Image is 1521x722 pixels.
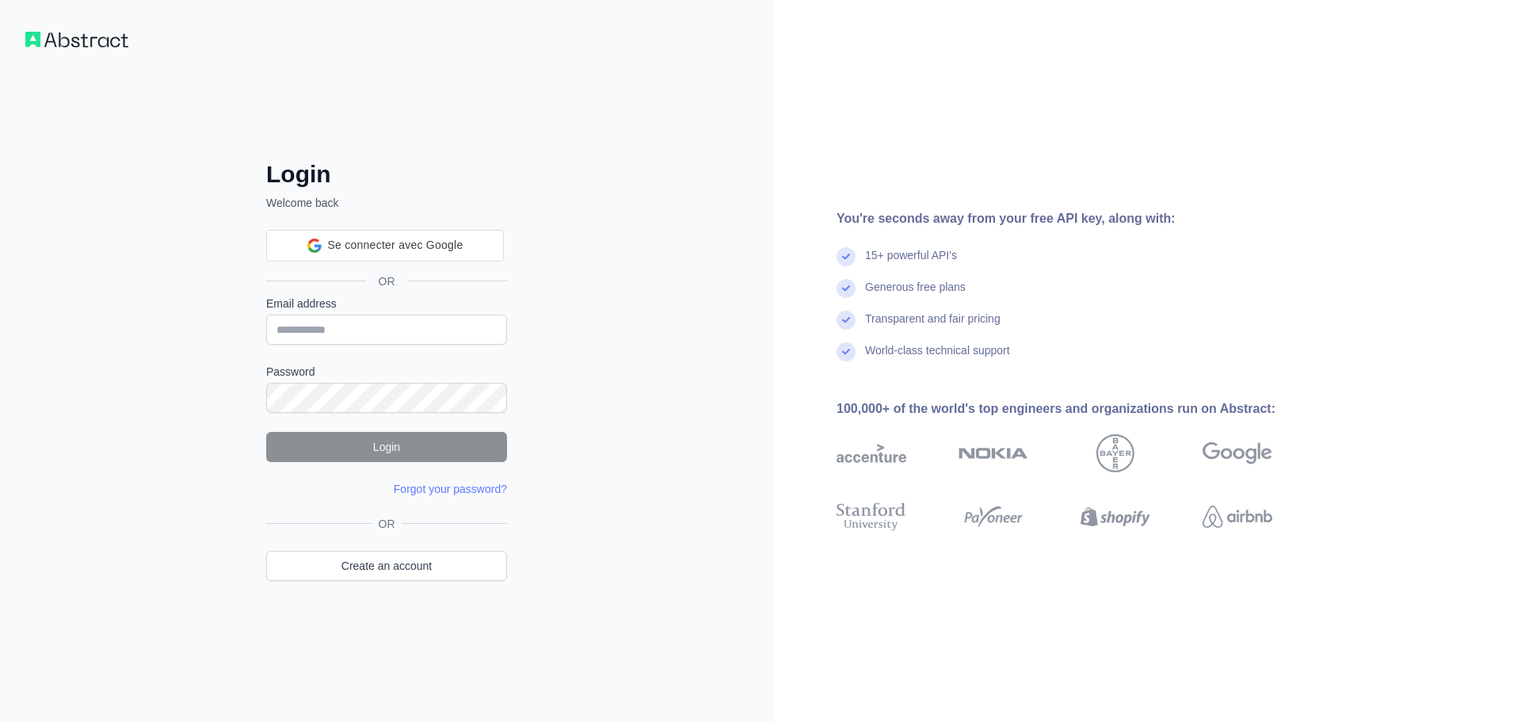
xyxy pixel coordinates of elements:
[837,209,1323,228] div: You're seconds away from your free API key, along with:
[1203,499,1272,534] img: airbnb
[865,279,966,311] div: Generous free plans
[266,195,507,211] p: Welcome back
[366,273,408,289] span: OR
[959,499,1028,534] img: payoneer
[837,279,856,298] img: check mark
[1096,434,1134,472] img: bayer
[372,516,402,532] span: OR
[266,551,507,581] a: Create an account
[837,499,906,534] img: stanford university
[1081,499,1150,534] img: shopify
[394,483,507,495] a: Forgot your password?
[865,247,957,279] div: 15+ powerful API's
[959,434,1028,472] img: nokia
[837,311,856,330] img: check mark
[837,247,856,266] img: check mark
[25,32,128,48] img: Workflow
[837,342,856,361] img: check mark
[865,342,1010,374] div: World-class technical support
[266,432,507,462] button: Login
[266,364,507,380] label: Password
[266,296,507,311] label: Email address
[865,311,1001,342] div: Transparent and fair pricing
[837,399,1323,418] div: 100,000+ of the world's top engineers and organizations run on Abstract:
[837,434,906,472] img: accenture
[328,237,463,254] span: Se connecter avec Google
[1203,434,1272,472] img: google
[266,160,507,189] h2: Login
[266,230,504,262] div: Se connecter avec Google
